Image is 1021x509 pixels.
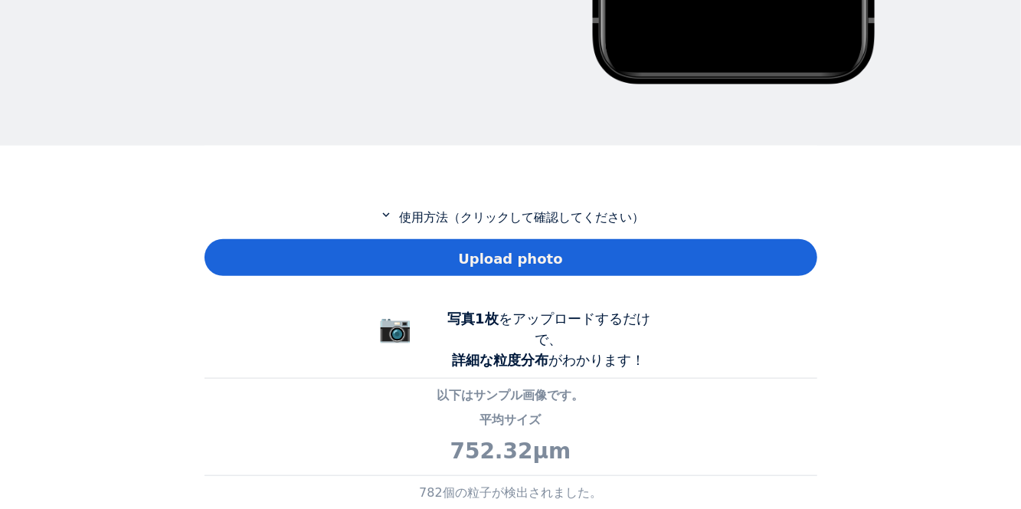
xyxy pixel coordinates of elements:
b: 写真1枚 [447,310,499,327]
p: 平均サイズ [205,411,817,429]
p: 752.32μm [205,435,817,468]
b: 詳細な粒度分布 [453,352,549,368]
span: Upload photo [458,248,562,269]
mat-icon: expand_more [377,208,395,222]
div: をアップロードするだけで、 がわかります！ [434,308,664,370]
span: 📷 [379,313,413,343]
p: 使用方法（クリックして確認してください） [205,208,817,227]
p: 782個の粒子が検出されました。 [205,484,817,502]
p: 以下はサンプル画像です。 [205,386,817,405]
